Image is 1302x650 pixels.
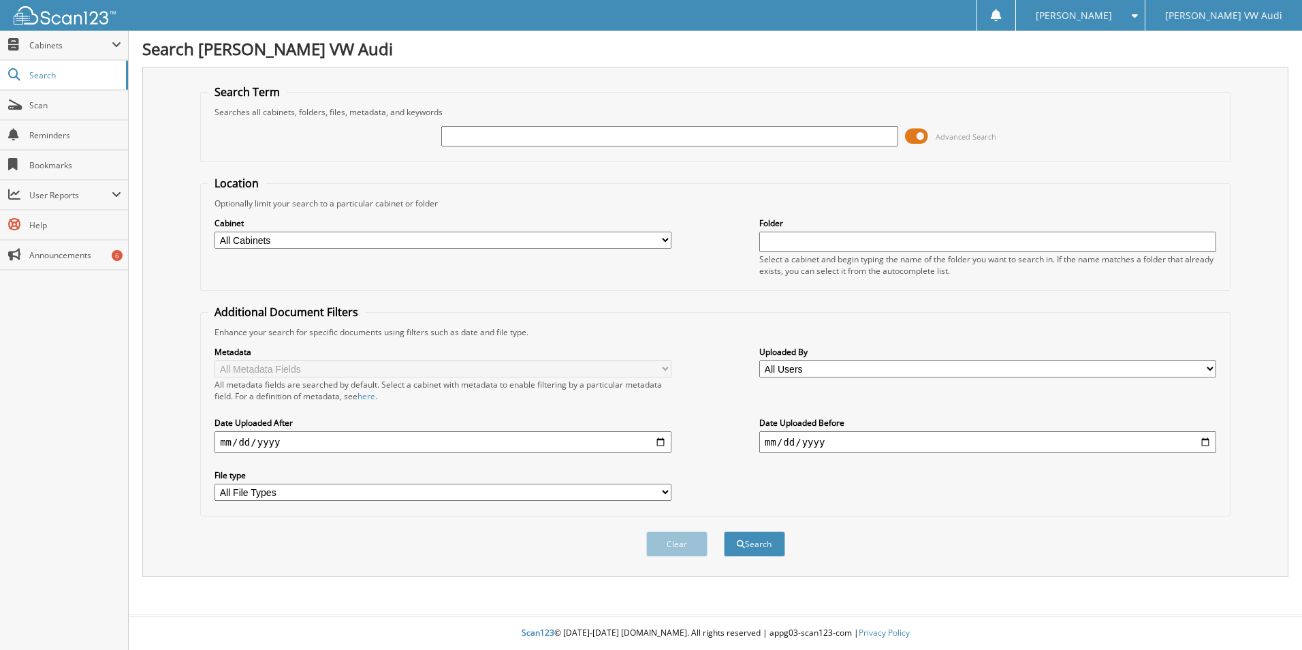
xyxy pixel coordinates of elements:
[215,379,671,402] div: All metadata fields are searched by default. Select a cabinet with metadata to enable filtering b...
[646,531,708,557] button: Clear
[29,219,121,231] span: Help
[208,176,266,191] legend: Location
[29,69,119,81] span: Search
[208,305,365,320] legend: Additional Document Filters
[29,99,121,111] span: Scan
[129,617,1302,650] div: © [DATE]-[DATE] [DOMAIN_NAME]. All rights reserved | appg03-scan123-com |
[29,129,121,141] span: Reminders
[1036,12,1112,20] span: [PERSON_NAME]
[208,326,1223,338] div: Enhance your search for specific documents using filters such as date and file type.
[759,431,1216,453] input: end
[215,417,671,429] label: Date Uploaded After
[208,106,1223,118] div: Searches all cabinets, folders, files, metadata, and keywords
[1165,12,1282,20] span: [PERSON_NAME] VW Audi
[859,627,910,638] a: Privacy Policy
[208,198,1223,209] div: Optionally limit your search to a particular cabinet or folder
[358,390,375,402] a: here
[29,40,112,51] span: Cabinets
[29,249,121,261] span: Announcements
[208,84,287,99] legend: Search Term
[759,346,1216,358] label: Uploaded By
[724,531,785,557] button: Search
[936,131,996,142] span: Advanced Search
[112,250,123,261] div: 6
[215,431,671,453] input: start
[759,253,1216,277] div: Select a cabinet and begin typing the name of the folder you want to search in. If the name match...
[215,346,671,358] label: Metadata
[215,217,671,229] label: Cabinet
[759,217,1216,229] label: Folder
[29,159,121,171] span: Bookmarks
[14,6,116,25] img: scan123-logo-white.svg
[142,37,1288,60] h1: Search [PERSON_NAME] VW Audi
[215,469,671,481] label: File type
[29,189,112,201] span: User Reports
[759,417,1216,429] label: Date Uploaded Before
[522,627,554,638] span: Scan123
